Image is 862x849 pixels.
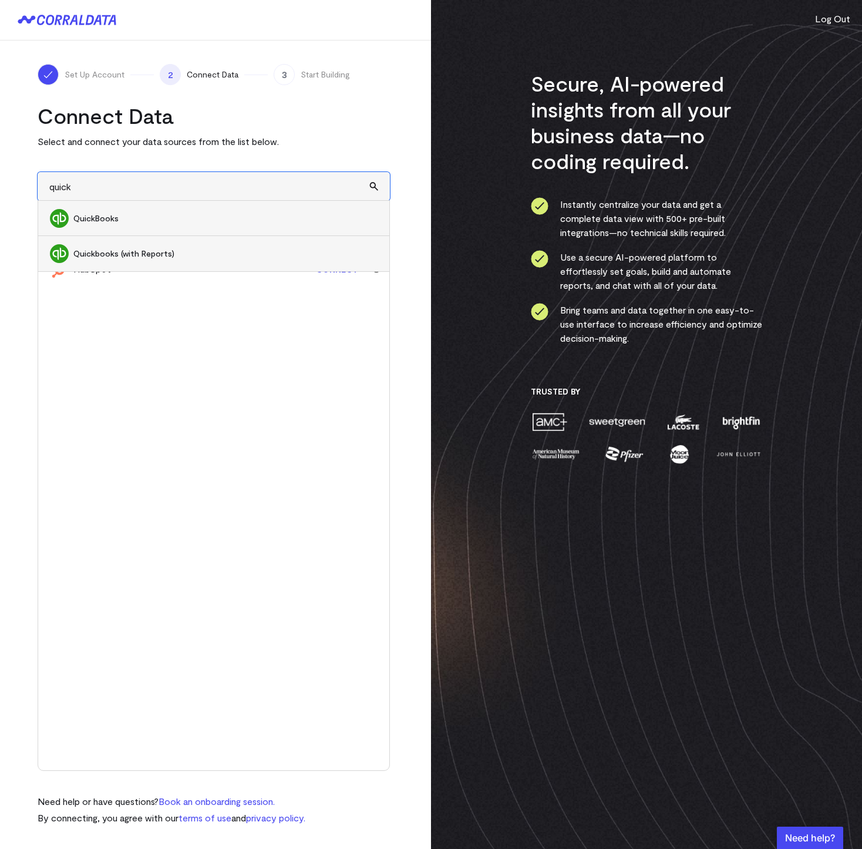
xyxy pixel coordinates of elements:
[531,197,763,240] li: Instantly centralize your data and get a complete data view with 500+ pre-built integrations—no t...
[73,248,378,260] span: Quickbooks (with Reports)
[531,250,548,268] img: ico-check-circle-4b19435c.svg
[50,209,69,228] img: QuickBooks
[668,444,691,464] img: moon-juice-c312e729.png
[720,412,762,432] img: brightfin-a251e171.png
[65,69,124,80] span: Set Up Account
[38,172,390,201] input: Search and add other data sources
[301,69,350,80] span: Start Building
[715,444,762,464] img: john-elliott-25751c40.png
[179,812,231,823] a: terms of use
[38,134,390,149] p: Select and connect your data sources from the list below.
[274,64,295,85] span: 3
[50,244,69,263] img: Quickbooks (with Reports)
[531,197,548,215] img: ico-check-circle-4b19435c.svg
[588,412,646,432] img: sweetgreen-1d1fb32c.png
[531,303,763,345] li: Bring teams and data together in one easy-to-use interface to increase efficiency and optimize de...
[666,412,701,432] img: lacoste-7a6b0538.png
[604,444,645,464] img: pfizer-e137f5fc.png
[73,213,378,224] span: QuickBooks
[531,444,581,464] img: amnh-5afada46.png
[531,250,763,292] li: Use a secure AI-powered platform to effortlessly set goals, build and automate reports, and chat ...
[38,811,305,825] p: By connecting, you agree with our and
[38,794,305,808] p: Need help or have questions?
[160,64,181,85] span: 2
[815,12,850,26] button: Log Out
[42,69,54,80] img: ico-check-white-5ff98cb1.svg
[531,412,568,432] img: amc-0b11a8f1.png
[531,303,548,321] img: ico-check-circle-4b19435c.svg
[159,796,275,807] a: Book an onboarding session.
[187,69,238,80] span: Connect Data
[38,103,390,129] h2: Connect Data
[531,386,763,397] h3: Trusted By
[246,812,305,823] a: privacy policy.
[531,70,763,174] h3: Secure, AI-powered insights from all your business data—no coding required.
